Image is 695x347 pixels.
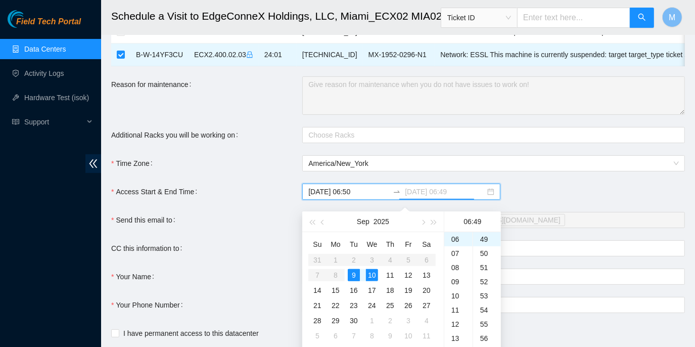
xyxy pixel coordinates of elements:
[24,94,89,102] a: Hardware Test (isok)
[444,232,473,246] div: 06
[444,246,473,261] div: 07
[444,289,473,303] div: 10
[399,328,418,343] td: 2025-10-10
[473,246,501,261] div: 50
[345,313,363,328] td: 2025-09-30
[345,328,363,343] td: 2025-10-07
[111,269,158,285] label: Your Name
[517,8,630,28] input: Enter text here...
[366,330,378,342] div: 8
[421,315,433,327] div: 4
[421,284,433,296] div: 20
[393,188,401,196] span: to
[345,268,363,283] td: 2025-09-09
[246,51,253,58] span: lock
[366,299,378,312] div: 24
[327,313,345,328] td: 2025-09-29
[405,186,485,197] input: End date
[348,315,360,327] div: 30
[111,127,242,143] label: Additional Racks you will be working on
[308,328,327,343] td: 2025-10-05
[418,313,436,328] td: 2025-10-04
[418,268,436,283] td: 2025-09-13
[669,11,675,24] span: M
[384,269,396,281] div: 11
[662,7,682,27] button: M
[418,298,436,313] td: 2025-09-27
[366,284,378,296] div: 17
[363,236,381,252] th: We
[330,284,342,296] div: 15
[393,188,401,196] span: swap-right
[111,297,187,313] label: Your Phone Number
[444,261,473,275] div: 08
[327,298,345,313] td: 2025-09-22
[327,283,345,298] td: 2025-09-15
[189,44,259,66] td: ECX2.400.02.03
[402,299,414,312] div: 26
[381,328,399,343] td: 2025-10-09
[363,313,381,328] td: 2025-10-01
[327,328,345,343] td: 2025-10-06
[473,261,501,275] div: 51
[308,236,327,252] th: Su
[366,315,378,327] div: 1
[363,283,381,298] td: 2025-09-17
[330,315,342,327] div: 29
[399,313,418,328] td: 2025-10-03
[308,283,327,298] td: 2025-09-14
[381,236,399,252] th: Th
[8,10,51,28] img: Akamai Technologies
[473,317,501,331] div: 55
[311,284,323,296] div: 14
[421,269,433,281] div: 13
[444,331,473,345] div: 13
[24,69,64,77] a: Activity Logs
[8,18,81,31] a: Akamai TechnologiesField Tech Portal
[567,214,569,226] input: Send this email to
[85,154,101,173] span: double-left
[630,8,654,28] button: search
[384,284,396,296] div: 18
[448,211,497,232] div: 06:49
[374,211,389,232] button: 2025
[308,186,389,197] input: Access Start & End Time
[259,44,297,66] td: 24:01
[473,232,501,246] div: 49
[638,13,646,23] span: search
[418,236,436,252] th: Sa
[348,299,360,312] div: 23
[363,44,435,66] td: MX-1952-0296-N1
[311,299,323,312] div: 21
[473,331,501,345] div: 56
[444,275,473,289] div: 09
[348,284,360,296] div: 16
[297,44,363,66] td: [TECHNICAL_ID]
[24,112,84,132] span: Support
[402,284,414,296] div: 19
[399,298,418,313] td: 2025-09-26
[366,269,378,281] div: 10
[418,283,436,298] td: 2025-09-20
[311,315,323,327] div: 28
[381,313,399,328] td: 2025-10-02
[381,298,399,313] td: 2025-09-25
[308,313,327,328] td: 2025-09-28
[421,299,433,312] div: 27
[384,299,396,312] div: 25
[363,328,381,343] td: 2025-10-08
[381,268,399,283] td: 2025-09-11
[363,298,381,313] td: 2025-09-24
[357,211,369,232] button: Sep
[330,330,342,342] div: 6
[111,240,187,256] label: CC this information to
[473,289,501,303] div: 53
[399,236,418,252] th: Fr
[345,236,363,252] th: Tu
[348,330,360,342] div: 7
[363,268,381,283] td: 2025-09-10
[308,156,679,171] span: America/New_York
[111,155,157,171] label: Time Zone
[119,328,263,339] span: I have permanent access to this datacenter
[399,268,418,283] td: 2025-09-12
